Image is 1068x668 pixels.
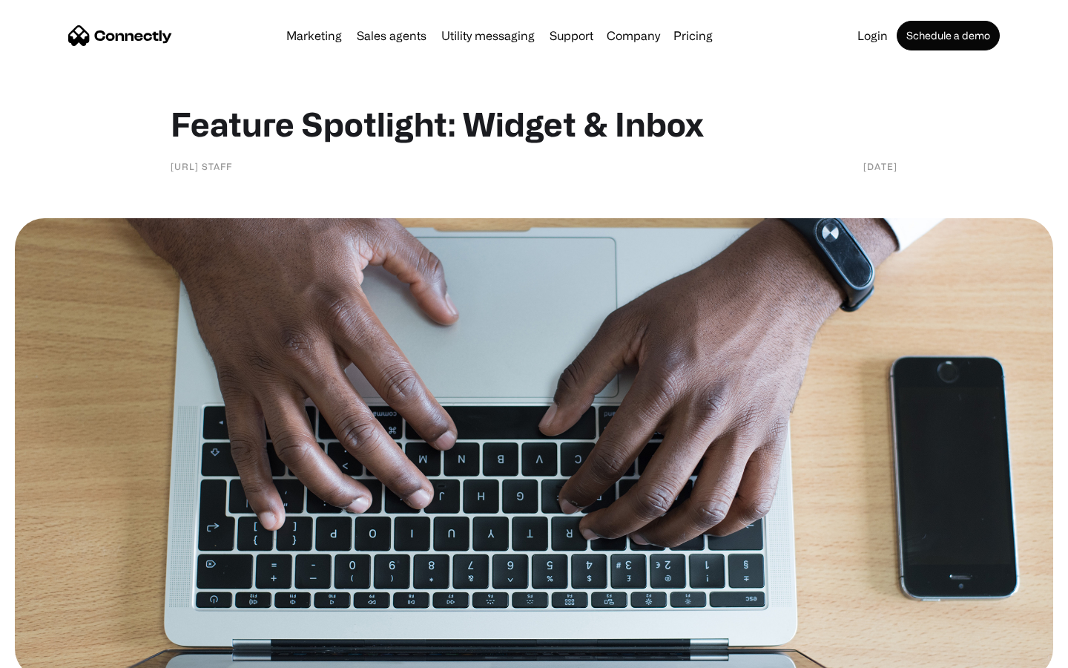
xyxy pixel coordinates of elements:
a: Schedule a demo [897,21,1000,50]
a: Login [851,30,894,42]
ul: Language list [30,642,89,663]
aside: Language selected: English [15,642,89,663]
h1: Feature Spotlight: Widget & Inbox [171,104,897,144]
a: Marketing [280,30,348,42]
div: [DATE] [863,159,897,174]
a: Support [544,30,599,42]
div: [URL] staff [171,159,232,174]
div: Company [607,25,660,46]
a: Pricing [667,30,719,42]
a: Sales agents [351,30,432,42]
a: Utility messaging [435,30,541,42]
